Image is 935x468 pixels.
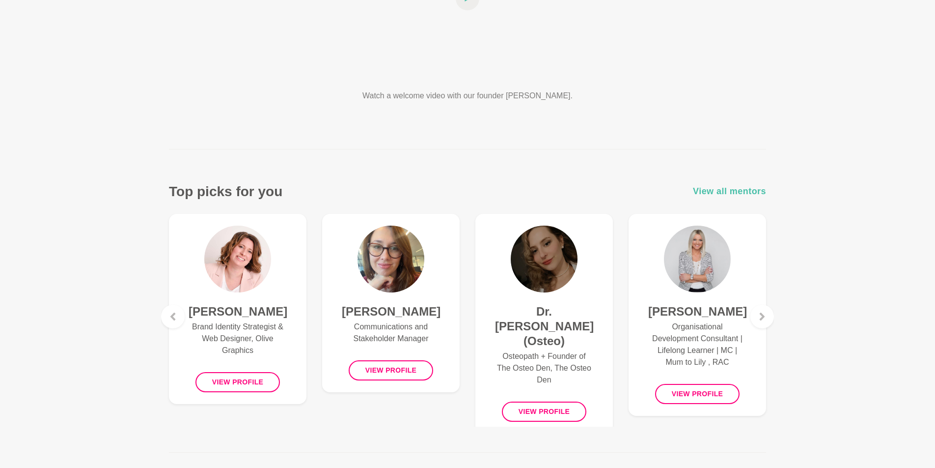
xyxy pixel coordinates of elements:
h3: Top picks for you [169,183,282,200]
a: Amanda Greenman[PERSON_NAME]Brand Identity Strategist & Web Designer, Olive GraphicsView profile [169,214,306,404]
img: Amanda Greenman [204,226,271,292]
a: Hayley Scott[PERSON_NAME]Organisational Development Consultant | Lifelong Learner | MC | Mum to L... [629,214,766,416]
button: View profile [349,360,434,380]
h4: [PERSON_NAME] [342,304,440,319]
h4: [PERSON_NAME] [648,304,746,319]
a: Courtney McCloud[PERSON_NAME]Communications and Stakeholder ManagerView profile [322,214,460,392]
img: Dr. Anastasiya Ovechkin (Osteo) [511,226,577,292]
h4: Dr. [PERSON_NAME] (Osteo) [495,304,593,349]
button: View profile [502,402,587,422]
a: Dr. Anastasiya Ovechkin (Osteo)Dr. [PERSON_NAME] (Osteo)Osteopath + Founder of The Osteo Den, The... [475,214,613,434]
p: Organisational Development Consultant | Lifelong Learner | MC | Mum to Lily , RAC [648,321,746,368]
p: Communications and Stakeholder Manager [342,321,440,345]
img: Courtney McCloud [357,226,424,292]
p: Watch a welcome video with our founder [PERSON_NAME]. [326,90,609,102]
button: View profile [195,372,280,392]
p: Brand Identity Strategist & Web Designer, Olive Graphics [189,321,287,356]
h4: [PERSON_NAME] [189,304,287,319]
button: View profile [655,384,740,404]
p: Osteopath + Founder of The Osteo Den, The Osteo Den [495,351,593,386]
a: View all mentors [693,184,766,199]
img: Hayley Scott [664,226,731,292]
